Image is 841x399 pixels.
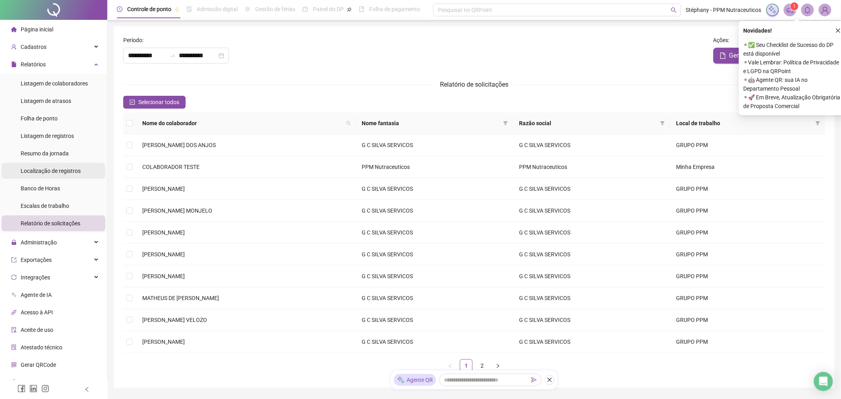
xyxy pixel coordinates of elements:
span: Razão social [519,119,657,128]
span: bell [804,6,811,14]
td: GRUPO PPM [670,200,825,222]
span: Cadastros [21,44,47,50]
span: Exportações [21,257,52,263]
td: G C SILVA SERVICOS [356,134,513,156]
span: Gerar relatórios [729,51,772,60]
td: GRUPO PPM [670,265,825,287]
span: [PERSON_NAME] MONJELO [142,207,212,214]
td: PPM Nutraceuticos [513,156,670,178]
sup: 1 [791,2,798,10]
span: filter [503,121,508,126]
span: file-done [186,6,192,12]
span: dashboard [302,6,308,12]
img: sparkle-icon.fc2bf0ac1784a2077858766a79e2daf3.svg [768,6,777,14]
td: G C SILVA SERVICOS [356,244,513,265]
span: search [346,121,351,126]
li: 2 [476,359,488,372]
span: close [547,377,552,383]
span: [PERSON_NAME] [142,251,185,258]
span: instagram [41,385,49,393]
span: Local de trabalho [676,119,812,128]
a: 2 [476,360,488,372]
span: [PERSON_NAME] [142,186,185,192]
span: to [169,52,176,59]
span: Relatório de solicitações [21,220,80,227]
td: GRUPO PPM [670,331,825,353]
span: Novidades ! [744,26,772,35]
button: left [444,359,457,372]
span: [PERSON_NAME] DOS ANJOS [142,142,216,148]
span: 1 [793,4,796,9]
button: right [492,359,504,372]
span: home [11,27,17,32]
span: Localização de registros [21,168,81,174]
span: Selecionar todos [138,98,179,107]
td: GRUPO PPM [670,309,825,331]
span: user-add [11,44,17,50]
span: lock [11,240,17,245]
span: filter [816,121,820,126]
span: Agente de IA [21,292,52,298]
li: Próxima página [492,359,504,372]
td: GRUPO PPM [670,134,825,156]
td: GRUPO PPM [670,178,825,200]
td: G C SILVA SERVICOS [513,287,670,309]
label: : [713,36,735,45]
span: Stéphany - PPM Nutraceuticos [686,6,762,14]
span: qrcode [11,362,17,368]
span: Gestão de férias [255,6,295,12]
span: right [496,364,500,368]
span: Painel do DP [313,6,344,12]
span: Controle de ponto [127,6,171,12]
span: clock-circle [117,6,122,12]
span: [PERSON_NAME] [142,273,185,279]
td: G C SILVA SERVICOS [513,244,670,265]
td: Minha Empresa [670,156,825,178]
span: solution [11,345,17,350]
button: Selecionar todos [123,96,186,108]
td: G C SILVA SERVICOS [356,287,513,309]
div: Agente QR [394,374,436,386]
span: Página inicial [21,26,53,33]
span: filter [814,117,822,129]
a: 1 [460,360,472,372]
img: 94655 [819,4,831,16]
td: G C SILVA SERVICOS [356,265,513,287]
td: GRUPO PPM [670,287,825,309]
span: Ações [713,36,729,45]
td: PPM Nutraceuticos [356,156,513,178]
td: G C SILVA SERVICOS [356,331,513,353]
li: Página anterior [444,359,457,372]
span: Nome do colaborador [142,119,343,128]
span: [PERSON_NAME] VELOZO [142,317,207,323]
span: Aceite de uso [21,327,53,333]
td: GRUPO PPM [670,244,825,265]
span: Relatório de solicitações [440,81,508,88]
span: Período [123,36,142,45]
span: audit [11,327,17,333]
span: [PERSON_NAME] [142,339,185,345]
span: MATHEUS DE [PERSON_NAME] [142,295,219,301]
span: search [345,117,353,129]
span: Folha de ponto [21,115,58,122]
span: Acesso à API [21,309,53,316]
span: Admissão digital [197,6,238,12]
span: facebook [17,385,25,393]
td: G C SILVA SERVICOS [356,178,513,200]
td: G C SILVA SERVICOS [513,331,670,353]
span: Atestado técnico [21,344,62,351]
span: export [11,257,17,263]
span: left [448,364,453,368]
span: Listagem de colaboradores [21,80,88,87]
span: sync [11,275,17,280]
span: file [720,52,726,59]
span: Administração [21,239,57,246]
span: filter [659,117,667,129]
span: book [359,6,364,12]
span: COLABORADOR TESTE [142,164,200,170]
td: G C SILVA SERVICOS [513,178,670,200]
button: Gerar relatórios [713,48,779,64]
td: G C SILVA SERVICOS [356,222,513,244]
span: Banco de Horas [21,185,60,192]
span: api [11,310,17,315]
